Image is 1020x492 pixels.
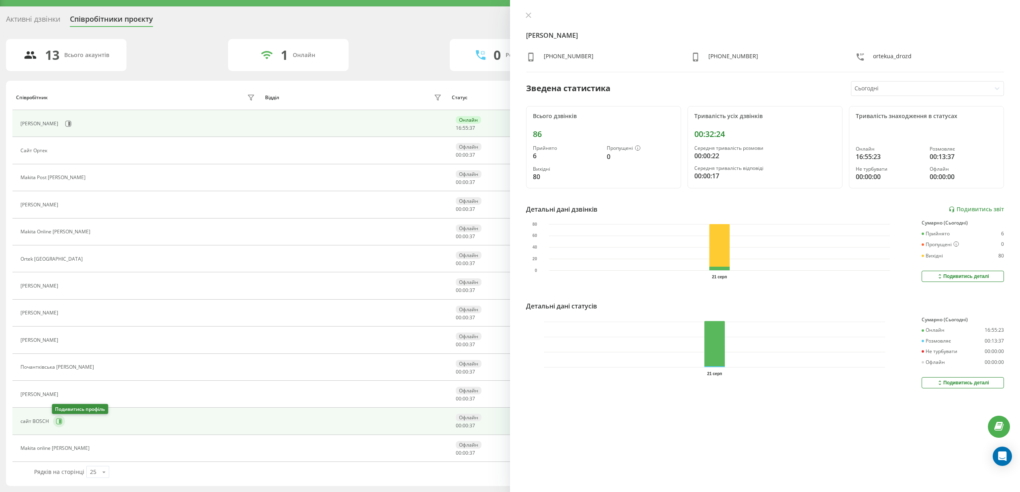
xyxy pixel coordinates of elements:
span: 00 [463,206,468,212]
div: 00:32:24 [694,129,836,139]
div: Середня тривалість відповіді [694,165,836,171]
text: 0 [535,268,537,273]
div: Прийнято [533,145,600,151]
div: : : [456,152,475,158]
span: 00 [463,422,468,429]
div: Офлайн [456,414,481,421]
div: [PHONE_NUMBER] [544,52,594,64]
div: Офлайн [456,143,481,151]
div: Makita Online [PERSON_NAME] [20,229,92,235]
div: : : [456,369,475,375]
div: 00:00:00 [985,359,1004,365]
div: 6 [1001,231,1004,237]
div: 86 [533,129,674,139]
div: Офлайн [456,360,481,367]
div: 16:55:23 [856,152,923,161]
div: Співробітники проєкту [70,15,153,27]
span: 00 [463,179,468,186]
div: Ortek [GEOGRAPHIC_DATA] [20,256,85,262]
div: Подивитись деталі [936,273,989,280]
button: Подивитись деталі [922,377,1004,388]
span: 00 [463,260,468,267]
div: Makita online [PERSON_NAME] [20,445,92,451]
div: 16:55:23 [985,327,1004,333]
span: 37 [469,368,475,375]
div: 00:13:37 [930,152,997,161]
div: : : [456,423,475,429]
div: Офлайн [456,197,481,205]
span: 37 [469,395,475,402]
span: 00 [456,422,461,429]
span: 37 [469,125,475,131]
div: 00:00:00 [985,349,1004,354]
span: 00 [456,368,461,375]
span: 37 [469,449,475,456]
div: Розмовляють [506,52,545,59]
a: Подивитись звіт [949,206,1004,213]
span: 37 [469,287,475,294]
div: 80 [533,172,600,182]
div: : : [456,180,475,185]
span: 00 [463,287,468,294]
div: Подивитись деталі [936,380,989,386]
div: [PERSON_NAME] [20,392,60,397]
div: [PERSON_NAME] [20,337,60,343]
div: Подивитись профіль [52,404,108,414]
text: 40 [532,245,537,250]
button: Подивитись деталі [922,271,1004,282]
div: Офлайн [922,359,945,365]
div: Співробітник [16,95,48,100]
h4: [PERSON_NAME] [526,31,1004,40]
span: 37 [469,179,475,186]
span: 00 [456,341,461,348]
span: 37 [469,151,475,158]
div: Розмовляє [922,338,951,344]
div: Офлайн [456,278,481,286]
div: [PERSON_NAME] [20,202,60,208]
div: Не турбувати [922,349,957,354]
div: Не турбувати [856,166,923,172]
div: Makita Post [PERSON_NAME] [20,175,88,180]
div: 13 [45,47,59,63]
div: 00:00:00 [930,172,997,182]
span: 00 [463,368,468,375]
div: : : [456,450,475,456]
div: : : [456,342,475,347]
text: 21 серп [707,372,722,376]
div: Сумарно (Сьогодні) [922,317,1004,323]
div: 0 [607,152,674,161]
span: 37 [469,206,475,212]
div: Розмовляє [930,146,997,152]
div: : : [456,396,475,402]
text: 20 [532,257,537,261]
span: 16 [456,125,461,131]
div: Офлайн [456,225,481,232]
span: 00 [456,260,461,267]
div: Всього акаунтів [64,52,109,59]
div: Детальні дані статусів [526,301,597,311]
span: 00 [456,449,461,456]
div: Відділ [265,95,279,100]
span: 00 [456,179,461,186]
div: Офлайн [456,441,481,449]
span: 00 [463,151,468,158]
div: : : [456,261,475,266]
div: 00:00:22 [694,151,836,161]
span: 00 [463,341,468,348]
div: Офлайн [456,306,481,313]
div: 00:00:00 [856,172,923,182]
div: сайт BOSCH [20,419,51,424]
span: 55 [463,125,468,131]
div: Онлайн [293,52,315,59]
div: Офлайн [456,170,481,178]
div: 6 [533,151,600,161]
div: Open Intercom Messenger [993,447,1012,466]
span: 00 [463,395,468,402]
span: 37 [469,233,475,240]
div: Детальні дані дзвінків [526,204,598,214]
div: Вихідні [922,253,943,259]
span: 00 [463,233,468,240]
div: ortekua_drozd [873,52,912,64]
div: Офлайн [456,333,481,340]
div: Офлайн [456,251,481,259]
